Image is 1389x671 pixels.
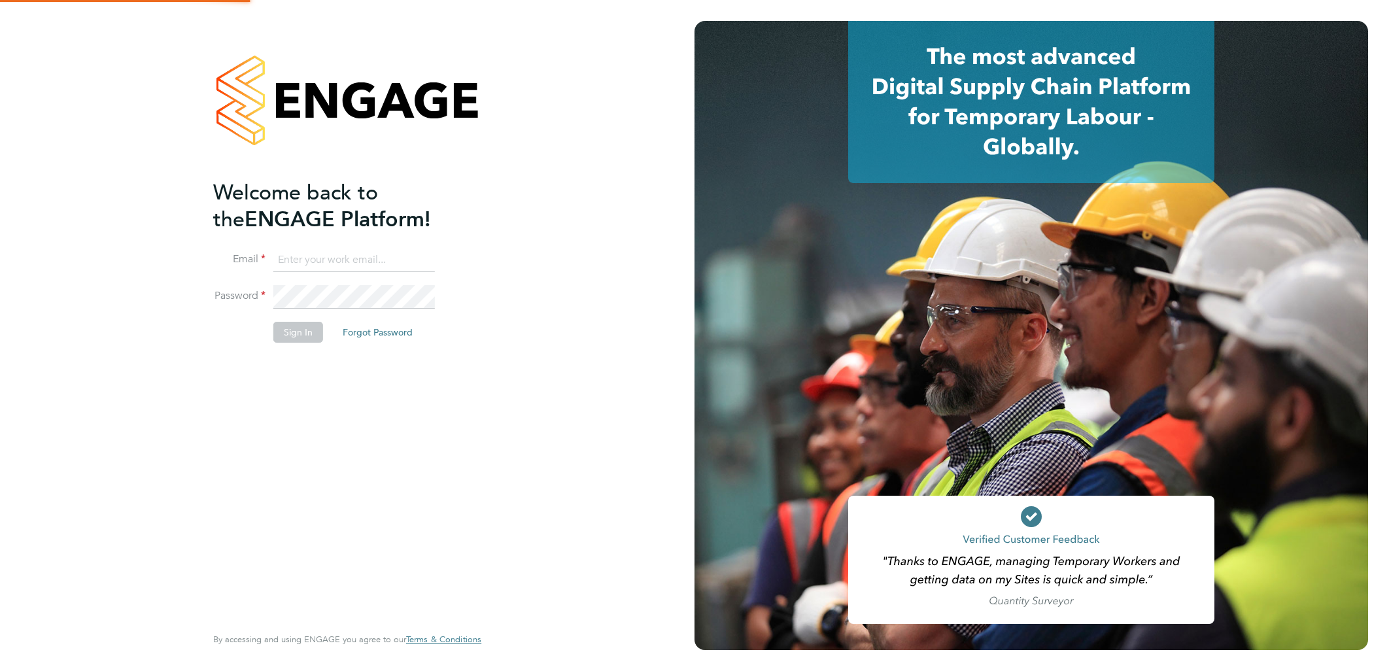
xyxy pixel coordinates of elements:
[332,322,423,343] button: Forgot Password
[213,180,378,232] span: Welcome back to the
[213,252,266,266] label: Email
[273,249,435,272] input: Enter your work email...
[273,322,323,343] button: Sign In
[213,179,468,233] h2: ENGAGE Platform!
[213,289,266,303] label: Password
[213,634,481,645] span: By accessing and using ENGAGE you agree to our
[406,634,481,645] a: Terms & Conditions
